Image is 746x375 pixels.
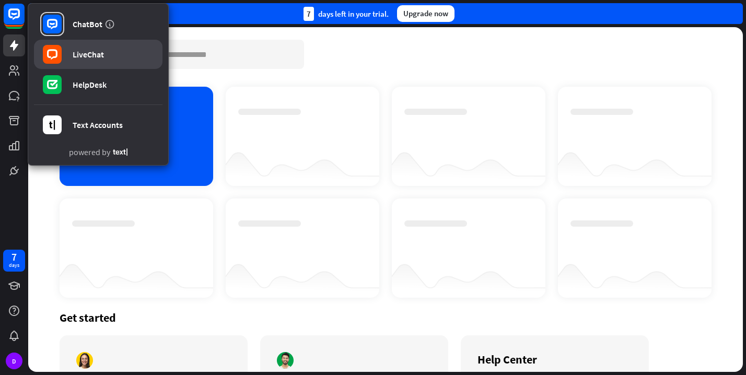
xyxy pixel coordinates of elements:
div: 7 [11,252,17,262]
div: 7 [304,7,314,21]
div: Upgrade now [397,5,454,22]
button: Open LiveChat chat widget [8,4,40,36]
div: Get started [60,310,712,325]
img: author [277,352,294,369]
img: author [76,352,93,369]
div: D [6,353,22,369]
div: Help Center [477,352,632,367]
div: days [9,262,19,269]
div: days left in your trial. [304,7,389,21]
a: 7 days [3,250,25,272]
